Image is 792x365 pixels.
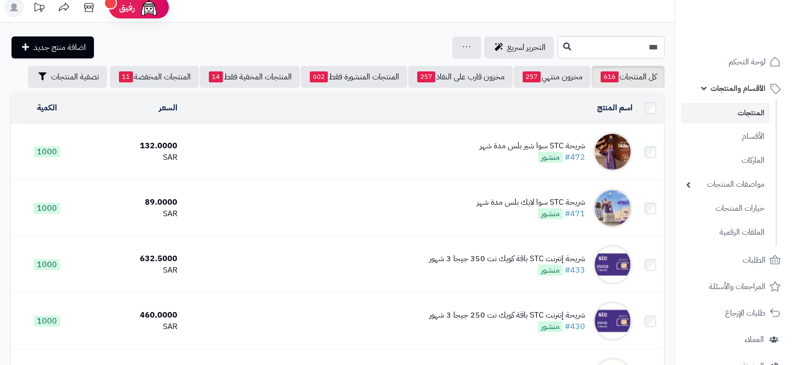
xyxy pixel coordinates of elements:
[514,66,591,88] a: مخزون منتهي257
[87,310,177,321] div: 460.0000
[593,245,633,285] img: شريحة إنترنت STC باقة كويك نت 350 جيجا 3 شهور
[87,208,177,220] div: SAR
[681,103,770,123] a: المنتجات
[681,198,770,219] a: خيارات المنتجات
[565,321,585,333] a: #430
[523,71,541,82] span: 257
[592,66,665,88] a: كل المنتجات616
[745,333,764,347] span: العملاء
[565,264,585,276] a: #433
[200,66,300,88] a: المنتجات المخفية فقط14
[681,174,770,195] a: مواصفات المنتجات
[11,36,94,58] a: اضافة منتج جديد
[28,66,107,88] button: تصفية المنتجات
[538,265,563,276] span: منشور
[87,152,177,163] div: SAR
[681,275,786,299] a: المراجعات والأسئلة
[709,280,766,294] span: المراجعات والأسئلة
[417,71,435,82] span: 257
[681,50,786,74] a: لوحة التحكم
[480,140,585,152] div: شريحة STC سوا شير بلس مدة شهر
[87,321,177,333] div: SAR
[51,71,99,83] span: تصفية المنتجات
[538,152,563,163] span: منشور
[729,55,766,69] span: لوحة التحكم
[429,310,585,321] div: شريحة إنترنت STC باقة كويك نت 250 جيجا 3 شهور
[681,301,786,325] a: طلبات الإرجاع
[33,41,86,53] span: اضافة منتج جديد
[119,1,135,13] span: رفيق
[87,253,177,265] div: 632.5000
[37,102,57,114] a: الكمية
[597,102,633,114] a: اسم المنتج
[711,81,766,95] span: الأقسام والمنتجات
[538,208,563,219] span: منشور
[565,151,585,163] a: #472
[34,316,60,327] span: 1000
[601,71,619,82] span: 616
[34,146,60,157] span: 1000
[209,71,223,82] span: 14
[743,253,766,267] span: الطلبات
[87,140,177,152] div: 132.0000
[301,66,407,88] a: المنتجات المنشورة فقط602
[477,197,585,208] div: شريحة STC سوا لايك بلس مدة شهر
[408,66,513,88] a: مخزون قارب على النفاذ257
[310,71,328,82] span: 602
[681,126,770,147] a: الأقسام
[538,321,563,332] span: منشور
[593,188,633,228] img: شريحة STC سوا لايك بلس مدة شهر
[87,197,177,208] div: 89.0000
[681,248,786,272] a: الطلبات
[681,328,786,352] a: العملاء
[725,306,766,320] span: طلبات الإرجاع
[34,203,60,214] span: 1000
[110,66,199,88] a: المنتجات المخفضة11
[87,265,177,276] div: SAR
[484,36,554,58] a: التحرير لسريع
[159,102,177,114] a: السعر
[681,222,770,243] a: الملفات الرقمية
[507,41,546,53] span: التحرير لسريع
[593,301,633,341] img: شريحة إنترنت STC باقة كويك نت 250 جيجا 3 شهور
[593,132,633,172] img: شريحة STC سوا شير بلس مدة شهر
[681,150,770,171] a: الماركات
[34,259,60,270] span: 1000
[724,28,783,49] img: logo-2.png
[429,253,585,265] div: شريحة إنترنت STC باقة كويك نت 350 جيجا 3 شهور
[565,208,585,220] a: #471
[119,71,133,82] span: 11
